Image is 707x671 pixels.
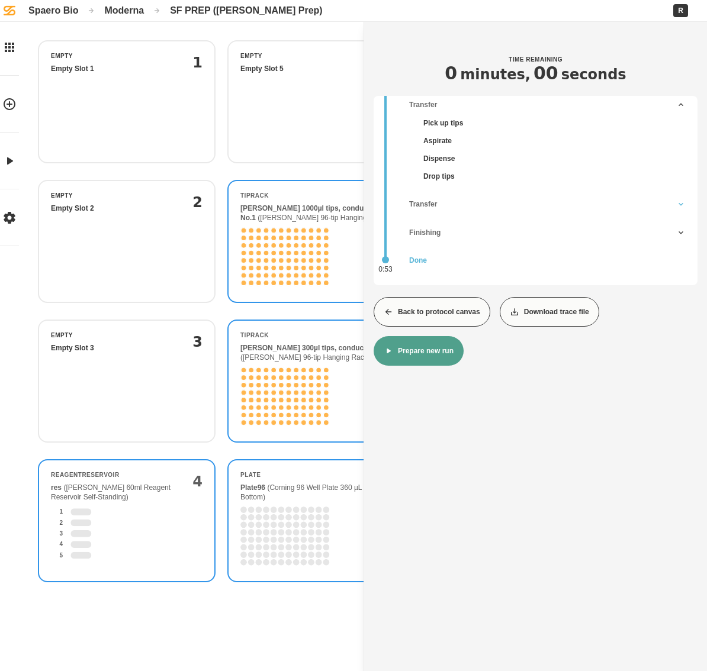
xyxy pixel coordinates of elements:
div: D11 [315,249,323,257]
div: Moderna [104,5,144,16]
div: F6 [277,264,285,272]
div: E6 [277,257,285,264]
div: E4 [262,257,270,264]
div: F7 [285,404,293,411]
div: A3 [255,366,262,374]
div: B2 [248,514,255,521]
div: B6 [277,514,285,521]
div: G2 [248,411,255,419]
div: G12 [322,411,330,419]
div: C4 [262,381,270,389]
div: H2 [248,279,255,287]
div: Empty Slot 2 2 [38,180,216,303]
div: D8 [293,249,300,257]
div: A11 [315,506,323,514]
div: Drop tips [412,172,698,190]
div: D9 [300,389,307,396]
div: A5 [270,366,278,374]
div: C2 [248,241,255,249]
div: A2 [248,366,255,374]
b: [PERSON_NAME] 300µl tips, conductive [240,344,376,352]
div: B8 [293,234,300,242]
div: D12 [322,249,330,257]
div: F1 [240,404,248,411]
div: C4 [262,241,270,249]
div: res 4 Hamilton 60ml Reagent Reservoir Self-Standing [38,459,216,582]
div: Hamilton 300µl tips, conductive 7 Hamilton 96-tip Hanging Rack [227,320,405,443]
div: E2 [248,257,255,264]
div: ( [PERSON_NAME] 96-tip Hanging Rack ) [240,204,382,222]
div: G6 [277,272,285,279]
div: A12 [322,506,330,514]
div: G12 [322,272,330,279]
div: C6 [277,381,285,389]
span: minutes , [460,66,531,83]
div: C4 [262,521,270,528]
div: B8 [293,514,300,521]
div: A8 [293,227,300,234]
div: A2 [248,227,255,234]
div: C12 [322,241,330,249]
div: tipRack [240,333,382,338]
div: H2 [248,419,255,427]
a: Spaero Bio [28,5,78,16]
div: E3 [255,396,262,404]
div: C9 [300,381,307,389]
div: B10 [307,234,315,242]
div: B4 [262,234,270,242]
div: C10 [307,381,315,389]
div: E11 [315,257,323,264]
div: H1 [240,279,248,287]
div: A3 [255,506,262,514]
div: G11 [315,272,323,279]
div: A1 [240,227,248,234]
div: C9 [300,521,307,528]
div: Empty Slot 5 5 [227,40,405,163]
div: D3 [255,389,262,396]
div: Protocol run steps [374,96,698,285]
div: D2 [248,389,255,396]
div: 1 [55,508,63,515]
div: Pick up tips [412,119,698,137]
div: F3 [255,404,262,411]
div: E5 [270,396,278,404]
div: D7 [285,249,293,257]
div: H12 [322,279,330,287]
div: Empty Slot 1 1 [38,40,216,163]
div: B7 [285,374,293,382]
div: D1 [240,528,248,536]
div: Dispense [412,154,698,172]
div: H4 [262,279,270,287]
div: C7 [285,381,293,389]
div: E3 [255,257,262,264]
span: 00 [534,63,558,83]
div: Plate96 8 Corning 96 Well Plate 360 µL Flat Bottom [227,459,405,582]
div: ( [PERSON_NAME] 96-tip Hanging Rack ) [240,343,382,362]
div: F4 [262,404,270,411]
div: B5 [270,514,278,521]
div: Hamilton 1000µl tips, conductive No.1 6 Hamilton 96-tip Hanging Rack [227,180,405,303]
div: B9 [300,234,307,242]
div: H7 [285,419,293,427]
span: seconds [561,66,626,83]
div: H9 [300,279,307,287]
div: F10 [307,264,315,272]
div: 2 [192,193,203,213]
div: plate [240,472,382,478]
b: Empty Slot 3 [51,344,94,352]
div: A1 [240,366,248,374]
div: A12 [322,366,330,374]
div: B6 [277,374,285,382]
div: F2 [248,404,255,411]
div: D4 [262,389,270,396]
div: Empty Slot 3 3 [38,320,216,443]
div: F11 [315,404,323,411]
div: A9 [300,366,307,374]
div: A5 [270,227,278,234]
div: B4 [262,514,270,521]
div: F6 [277,404,285,411]
div: A2 [248,506,255,514]
div: A5 [270,506,278,514]
div: D6 [277,249,285,257]
div: 2 [55,520,63,527]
